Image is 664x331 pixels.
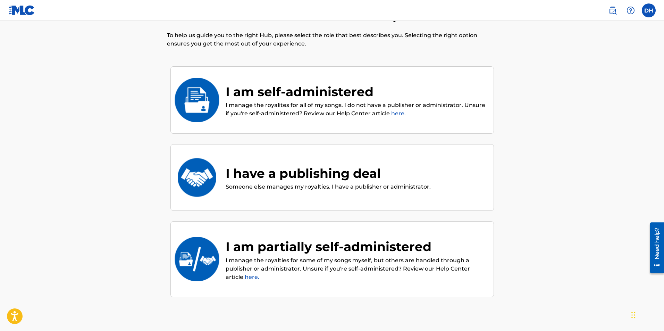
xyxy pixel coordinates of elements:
div: I am self-administered [226,82,487,101]
iframe: Resource Center [645,220,664,276]
div: Drag [631,305,636,325]
iframe: Chat Widget [629,298,664,331]
p: To help us guide you to the right Hub, please select the role that best describes you. Selecting ... [167,31,497,48]
div: I have a publishing dealI have a publishing dealSomeone else manages my royalties. I have a publi... [170,144,494,211]
p: I manage the royalites for all of my songs. I do not have a publisher or administrator. Unsure if... [226,101,487,118]
a: here. [391,110,406,117]
div: I am partially self-administered [226,237,487,256]
img: help [627,6,635,15]
p: I manage the royalties for some of my songs myself, but others are handled through a publisher or... [226,256,487,281]
img: I have a publishing deal [174,155,219,200]
a: here. [245,274,259,280]
div: I have a publishing deal [226,164,431,183]
p: Someone else manages my royalties. I have a publisher or administrator. [226,183,431,191]
div: Help [624,3,638,17]
img: I am self-administered [174,78,219,122]
div: I am partially self-administeredI am partially self-administeredI manage the royalties for some o... [170,221,494,297]
img: search [608,6,617,15]
div: I am self-administeredI am self-administeredI manage the royalites for all of my songs. I do not ... [170,66,494,134]
img: MLC Logo [8,5,35,15]
div: User Menu [642,3,656,17]
img: I am partially self-administered [174,237,219,281]
a: Public Search [606,3,620,17]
